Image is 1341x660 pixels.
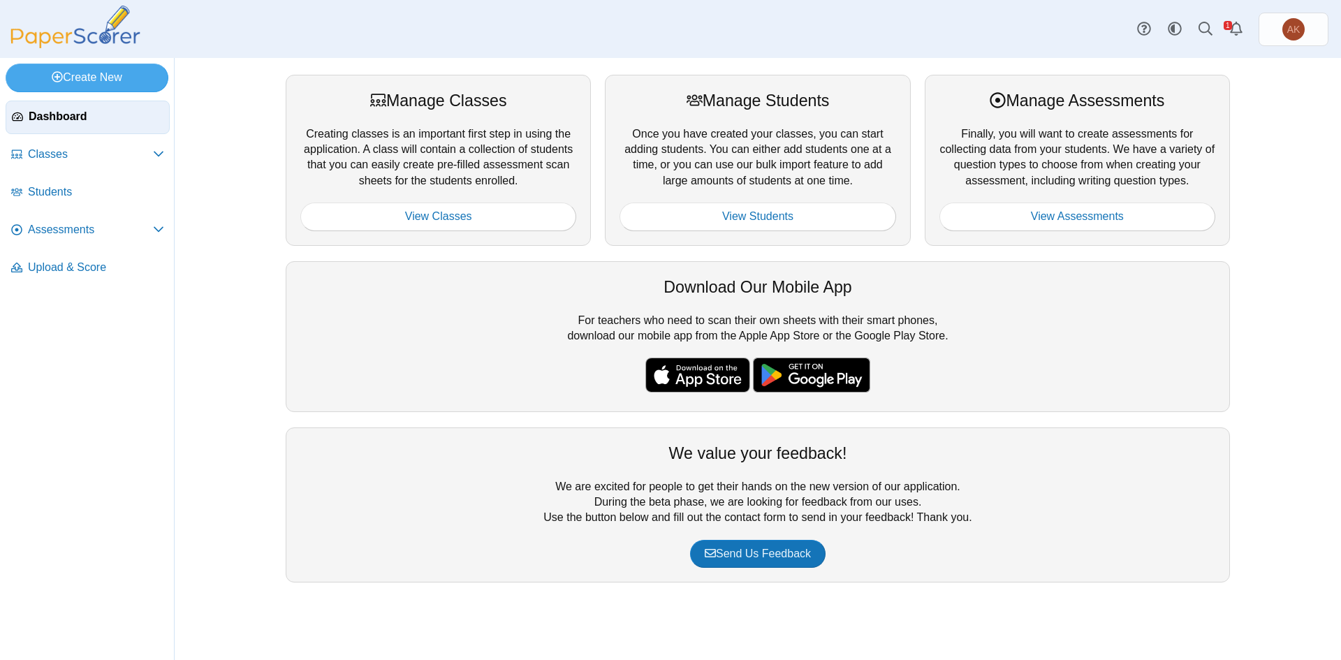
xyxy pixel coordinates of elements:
[939,89,1215,112] div: Manage Assessments
[6,138,170,172] a: Classes
[925,75,1230,245] div: Finally, you will want to create assessments for collecting data from your students. We have a va...
[286,75,591,245] div: Creating classes is an important first step in using the application. A class will contain a coll...
[28,147,153,162] span: Classes
[300,276,1215,298] div: Download Our Mobile App
[690,540,826,568] a: Send Us Feedback
[645,358,750,393] img: apple-store-badge.svg
[6,176,170,210] a: Students
[705,548,811,559] span: Send Us Feedback
[6,251,170,285] a: Upload & Score
[28,260,164,275] span: Upload & Score
[300,442,1215,464] div: We value your feedback!
[28,184,164,200] span: Students
[605,75,910,245] div: Once you have created your classes, you can start adding students. You can either add students on...
[6,64,168,91] a: Create New
[620,203,895,230] a: View Students
[6,101,170,134] a: Dashboard
[6,214,170,247] a: Assessments
[1259,13,1328,46] a: Anna Kostouki
[1282,18,1305,41] span: Anna Kostouki
[620,89,895,112] div: Manage Students
[6,6,145,48] img: PaperScorer
[753,358,870,393] img: google-play-badge.png
[1287,24,1300,34] span: Anna Kostouki
[939,203,1215,230] a: View Assessments
[300,89,576,112] div: Manage Classes
[6,38,145,50] a: PaperScorer
[286,261,1230,412] div: For teachers who need to scan their own sheets with their smart phones, download our mobile app f...
[286,427,1230,582] div: We are excited for people to get their hands on the new version of our application. During the be...
[28,222,153,237] span: Assessments
[29,109,163,124] span: Dashboard
[300,203,576,230] a: View Classes
[1221,14,1252,45] a: Alerts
